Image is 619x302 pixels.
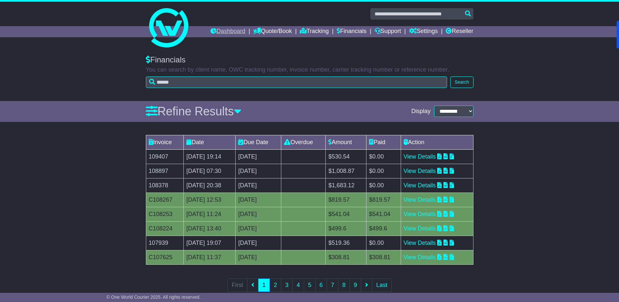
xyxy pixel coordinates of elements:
[184,164,236,178] td: [DATE] 07:30
[404,240,436,246] a: View Details
[326,164,366,178] td: $1,008.87
[236,135,281,149] td: Due Date
[366,236,401,250] td: $0.00
[337,26,366,37] a: Financials
[366,135,401,149] td: Paid
[404,196,436,203] a: View Details
[146,135,184,149] td: Invoice
[253,26,292,37] a: Quote/Book
[146,55,473,65] div: Financials
[106,294,201,300] span: © One World Courier 2025. All rights reserved.
[372,278,392,292] a: Last
[258,278,270,292] a: 1
[366,178,401,193] td: $0.00
[210,26,245,37] a: Dashboard
[184,193,236,207] td: [DATE] 12:53
[281,278,293,292] a: 3
[404,153,436,160] a: View Details
[349,278,361,292] a: 9
[184,207,236,221] td: [DATE] 11:24
[236,178,281,193] td: [DATE]
[184,236,236,250] td: [DATE] 19:07
[146,178,184,193] td: 108378
[236,207,281,221] td: [DATE]
[366,193,401,207] td: $819.57
[404,168,436,174] a: View Details
[146,66,473,74] p: You can search by client name, OWC tracking number, invoice number, carrier tracking number or re...
[146,207,184,221] td: C108253
[366,250,401,264] td: $308.81
[411,108,430,115] span: Display
[236,236,281,250] td: [DATE]
[404,182,436,189] a: View Details
[326,221,366,236] td: $499.6
[236,221,281,236] td: [DATE]
[326,149,366,164] td: $530.54
[326,250,366,264] td: $308.81
[326,178,366,193] td: $1,683.12
[326,193,366,207] td: $819.57
[236,250,281,264] td: [DATE]
[326,236,366,250] td: $519.36
[366,164,401,178] td: $0.00
[146,221,184,236] td: C108224
[404,254,436,260] a: View Details
[366,149,401,164] td: $0.00
[304,278,316,292] a: 5
[315,278,327,292] a: 6
[401,135,473,149] td: Action
[446,26,473,37] a: Reseller
[338,278,350,292] a: 8
[146,236,184,250] td: 107939
[236,193,281,207] td: [DATE]
[450,76,473,88] button: Search
[404,225,436,232] a: View Details
[184,135,236,149] td: Date
[184,221,236,236] td: [DATE] 13:40
[146,149,184,164] td: 109407
[292,278,304,292] a: 4
[366,221,401,236] td: $499.6
[300,26,329,37] a: Tracking
[184,149,236,164] td: [DATE] 19:14
[281,135,326,149] td: Overdue
[327,278,338,292] a: 7
[404,211,436,217] a: View Details
[326,207,366,221] td: $541.04
[326,135,366,149] td: Amount
[146,193,184,207] td: C108267
[375,26,401,37] a: Support
[146,105,241,118] a: Refine Results
[366,207,401,221] td: $541.04
[146,164,184,178] td: 108897
[236,164,281,178] td: [DATE]
[146,250,184,264] td: C107625
[184,250,236,264] td: [DATE] 11:37
[236,149,281,164] td: [DATE]
[270,278,281,292] a: 2
[184,178,236,193] td: [DATE] 20:38
[409,26,438,37] a: Settings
